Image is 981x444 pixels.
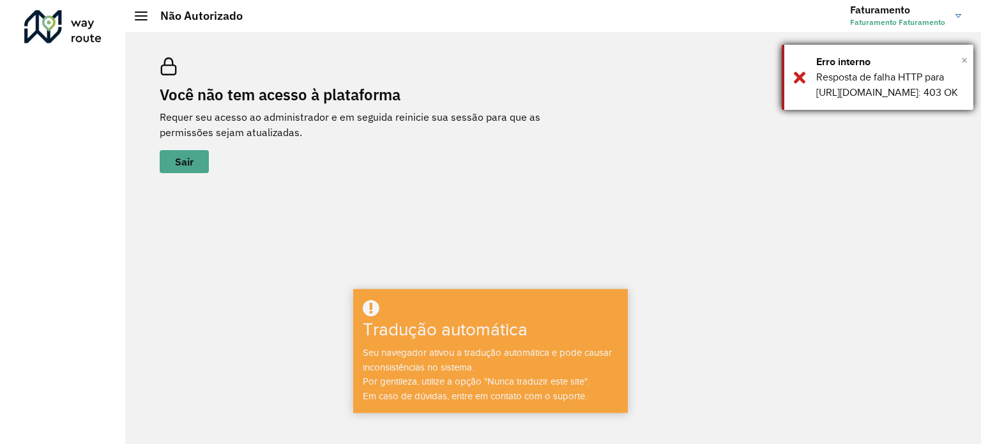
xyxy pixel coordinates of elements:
[160,8,243,23] font: Não Autorizado
[160,84,400,105] font: Você não tem acesso à plataforma
[961,53,968,67] font: ×
[961,50,968,70] button: Fechar
[363,391,587,401] font: Em caso de dúvidas, entre em contato com o suporte.
[160,111,540,139] font: Requer seu acesso ao administrador e em seguida reinicie sua sessão para que as permissões sejam ...
[363,348,612,372] font: Seu navegador ativou a tradução automática e pode causar inconsistências no sistema.
[363,376,589,387] font: Por gentileza, utilize a opção "Nunca traduzir este site".
[850,3,910,16] font: Faturamento
[160,150,209,173] button: botão
[816,56,871,67] font: Erro interno
[816,72,958,98] font: Resposta de falha HTTP para [URL][DOMAIN_NAME]: 403 OK
[850,17,945,27] font: Faturamento Faturamento
[175,155,194,168] font: Sair
[363,320,528,340] font: Tradução automática
[816,54,964,70] div: Erro interno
